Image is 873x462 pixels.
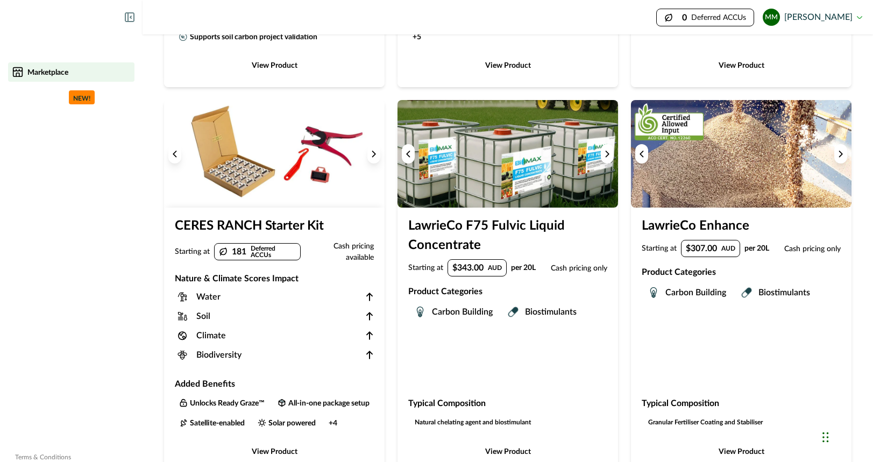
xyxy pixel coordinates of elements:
[15,454,71,460] a: Terms & Conditions
[432,305,493,318] p: Carbon Building
[175,216,374,240] h3: CERES RANCH Starter Kit
[642,266,841,279] p: Product Categories
[367,144,380,164] button: Next image
[27,44,64,53] p: Dashboard
[665,286,726,299] p: Carbon Building
[635,144,648,164] button: Previous image
[691,13,746,22] p: Deferred ACCUs
[69,90,95,104] p: NEW!
[834,144,847,164] button: Next image
[175,272,374,289] h3: Nature & Climate Scores Impact
[408,216,607,259] h3: LawrieCo F75 Fulvic Liquid Concentrate
[8,62,134,82] a: Marketplace
[511,262,536,274] p: per 20L
[196,290,221,303] p: Water
[175,55,374,76] button: View Product
[8,39,134,58] a: Dashboard
[682,13,687,22] p: 0
[648,417,763,427] p: Granular Fertiliser Coating and Stabiliser
[415,417,531,427] p: Natural chelating agent and biostimulant
[188,420,245,427] p: Satellite-enabled
[686,244,717,253] p: $307.00
[286,400,370,407] p: All-in-one package setup
[819,410,873,462] iframe: Chat Widget
[488,265,502,271] p: AUD
[8,86,134,109] a: CredentialsNEW!
[27,93,65,102] p: Credentials
[721,245,735,252] p: AUD
[408,397,607,410] p: Typical Composition
[741,287,752,298] img: Biostimulants
[525,305,577,318] p: Biostimulants
[648,287,659,298] img: Carbon Building
[642,216,841,240] h3: LawrieCo Enhance
[402,144,415,164] button: Previous image
[266,420,316,427] p: Solar powered
[744,243,769,254] p: per 20L
[601,144,614,164] button: Next image
[188,400,265,407] p: Unlocks Ready Graze™
[763,4,862,30] button: Michael McElligott[PERSON_NAME]
[540,263,607,274] p: Cash pricing only
[415,307,425,317] img: Carbon Building
[642,55,841,76] button: View Product
[175,246,210,258] p: Starting at
[168,144,181,164] button: Previous image
[508,307,519,317] img: Biostimulants
[188,33,317,41] p: Supports soil carbon project validation
[773,244,841,255] p: Cash pricing only
[642,243,677,254] p: Starting at
[408,262,443,274] p: Starting at
[8,113,134,132] a: Farm Data Hub
[232,247,246,256] p: 181
[27,118,78,127] p: Farm Data Hub
[175,378,374,395] h3: Added Benefits
[758,286,810,299] p: Biostimulants
[408,285,607,298] p: Product Categories
[413,33,421,41] p: + 5
[452,264,484,272] p: $343.00
[408,55,607,76] button: View Product
[251,245,296,258] p: Deferred ACCUs
[196,329,226,342] p: Climate
[196,349,242,361] p: Biodiversity
[642,397,841,410] p: Typical Composition
[305,241,374,264] p: Cash pricing available
[822,421,829,453] div: Drag
[164,100,385,208] img: A CERES RANCH starter kit
[329,420,337,427] p: + 4
[27,68,68,76] p: Marketplace
[196,310,210,323] p: Soil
